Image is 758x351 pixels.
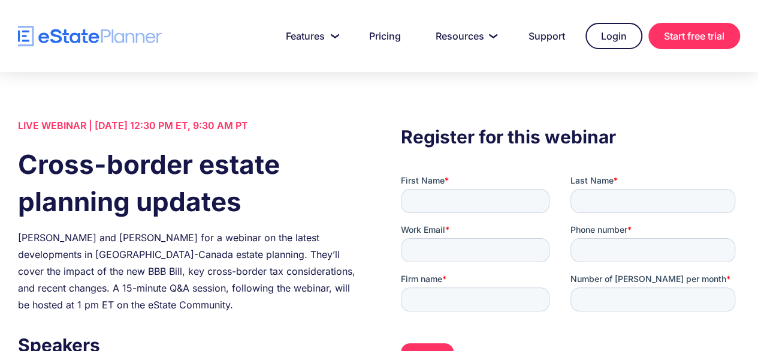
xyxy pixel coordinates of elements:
[355,24,415,48] a: Pricing
[271,24,349,48] a: Features
[585,23,642,49] a: Login
[18,26,162,47] a: home
[18,146,357,220] h1: Cross-border estate planning updates
[18,117,357,134] div: LIVE WEBINAR | [DATE] 12:30 PM ET, 9:30 AM PT
[514,24,579,48] a: Support
[401,123,740,151] h3: Register for this webinar
[421,24,508,48] a: Resources
[18,229,357,313] div: [PERSON_NAME] and [PERSON_NAME] for a webinar on the latest developments in [GEOGRAPHIC_DATA]-Can...
[648,23,740,49] a: Start free trial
